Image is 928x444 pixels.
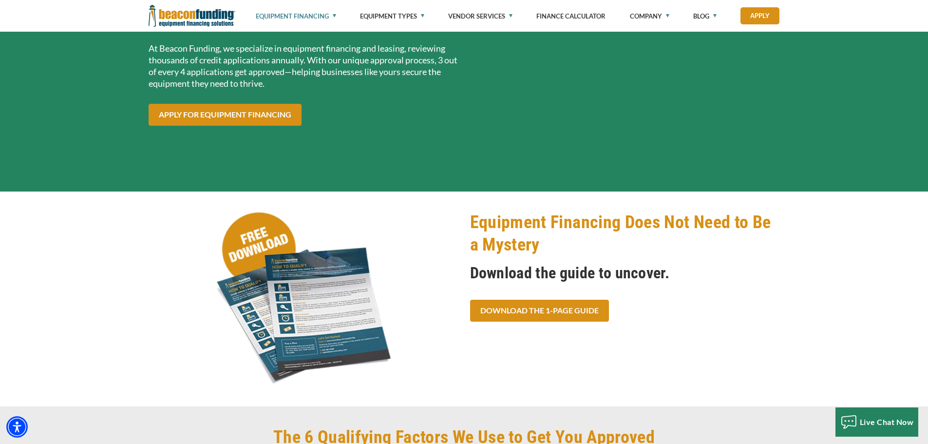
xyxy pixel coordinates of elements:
div: Accessibility Menu [6,416,28,438]
img: how-to-qualify-for-equipment-financing--(1)download.png [149,211,458,387]
a: Apply [740,7,779,24]
a: Download the 1-Page Guide [470,300,609,322]
button: Live Chat Now [835,407,919,437]
p: At Beacon Funding, we specialize in equipment financing and leasing, reviewing thousands of credi... [149,42,458,89]
span: Live Chat Now [860,417,914,426]
a: Apply for Equipment Financing [149,104,302,126]
h3: Download the guide to uncover. [470,263,780,283]
h2: Equipment Financing Does Not Need to Be a Mystery [470,211,780,256]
